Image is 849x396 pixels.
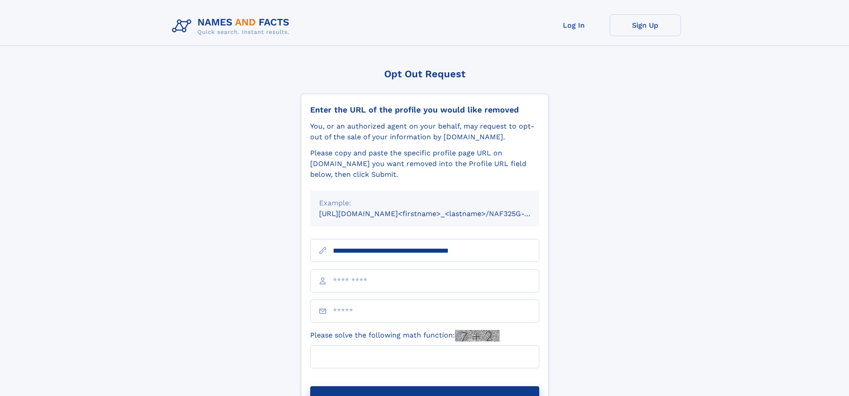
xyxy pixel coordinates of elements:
img: Logo Names and Facts [168,14,297,38]
a: Log In [538,14,610,36]
div: Example: [319,198,530,208]
div: Opt Out Request [301,68,549,79]
a: Sign Up [610,14,681,36]
small: [URL][DOMAIN_NAME]<firstname>_<lastname>/NAF325G-xxxxxxxx [319,209,556,218]
div: Please copy and paste the specific profile page URL on [DOMAIN_NAME] you want removed into the Pr... [310,148,539,180]
div: You, or an authorized agent on your behalf, may request to opt-out of the sale of your informatio... [310,121,539,142]
label: Please solve the following math function: [310,330,500,342]
div: Enter the URL of the profile you would like removed [310,105,539,115]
